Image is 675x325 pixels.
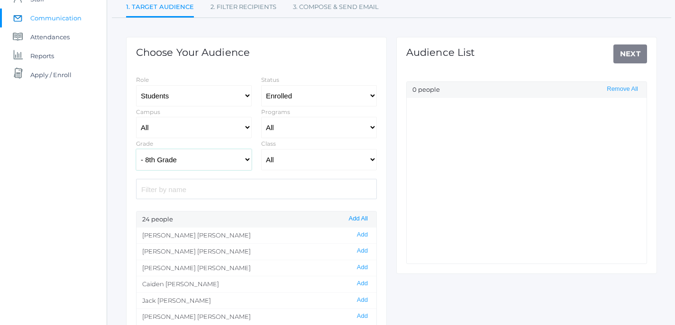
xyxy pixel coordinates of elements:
label: Class [261,140,276,147]
label: Role [136,76,149,83]
h1: Choose Your Audience [136,47,250,58]
div: 0 people [407,82,647,98]
input: Filter by name [136,179,377,199]
span: Attendances [30,27,70,46]
li: [PERSON_NAME] [PERSON_NAME] [137,308,376,325]
span: Apply / Enroll [30,65,72,84]
button: Add [354,231,371,239]
button: Remove All [604,85,641,93]
label: Programs [261,108,290,115]
h1: Audience List [406,47,475,58]
li: Jack [PERSON_NAME] [137,292,376,309]
button: Add [354,312,371,320]
button: Add All [346,215,371,223]
li: [PERSON_NAME] [PERSON_NAME] [137,243,376,260]
label: Campus [136,108,160,115]
button: Add [354,247,371,255]
span: Communication [30,9,82,27]
span: Reports [30,46,54,65]
label: Grade [136,140,153,147]
li: [PERSON_NAME] [PERSON_NAME] [137,228,376,244]
button: Add [354,296,371,304]
li: [PERSON_NAME] [PERSON_NAME] [137,260,376,276]
li: Caiden [PERSON_NAME] [137,276,376,292]
div: 24 people [137,211,376,228]
button: Add [354,280,371,288]
button: Add [354,264,371,272]
label: Status [261,76,279,83]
